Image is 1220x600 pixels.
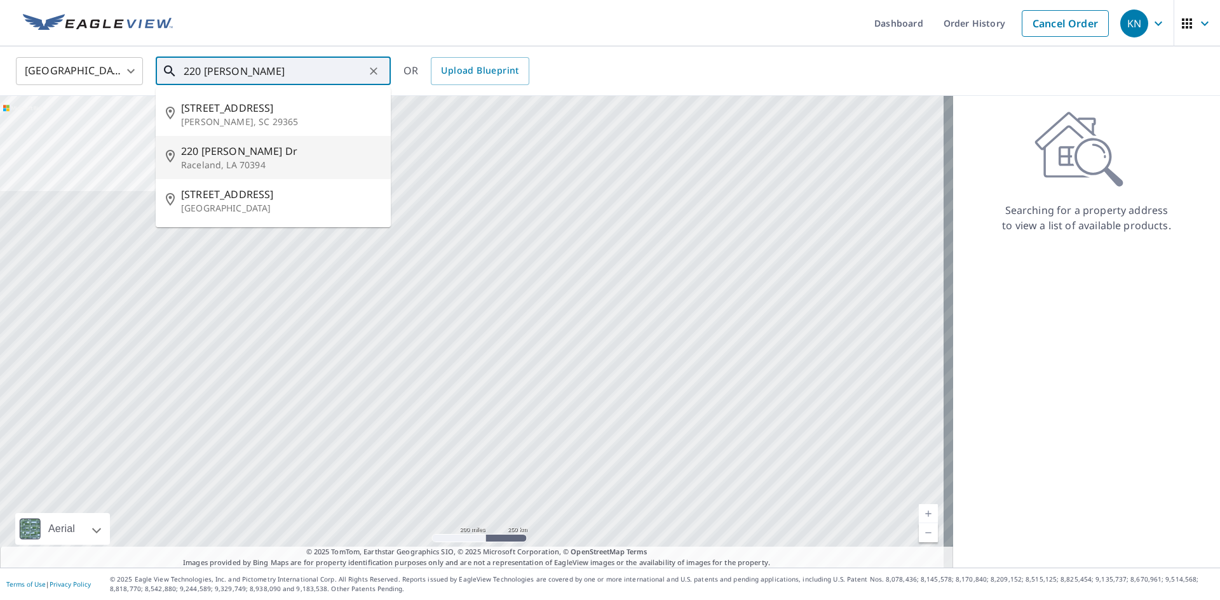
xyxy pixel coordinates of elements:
[181,143,381,159] span: 220 [PERSON_NAME] Dr
[181,202,381,215] p: [GEOGRAPHIC_DATA]
[6,580,46,589] a: Terms of Use
[441,63,518,79] span: Upload Blueprint
[919,504,938,523] a: Current Level 5, Zoom In
[181,116,381,128] p: [PERSON_NAME], SC 29365
[181,159,381,171] p: Raceland, LA 70394
[23,14,173,33] img: EV Logo
[919,523,938,542] a: Current Level 5, Zoom Out
[184,53,365,89] input: Search by address or latitude-longitude
[50,580,91,589] a: Privacy Policy
[181,100,381,116] span: [STREET_ADDRESS]
[1022,10,1109,37] a: Cancel Order
[1001,203,1172,233] p: Searching for a property address to view a list of available products.
[431,57,529,85] a: Upload Blueprint
[6,580,91,588] p: |
[1120,10,1148,37] div: KN
[15,513,110,545] div: Aerial
[403,57,529,85] div: OR
[181,187,381,202] span: [STREET_ADDRESS]
[16,53,143,89] div: [GEOGRAPHIC_DATA]
[627,547,647,556] a: Terms
[306,547,647,557] span: © 2025 TomTom, Earthstar Geographics SIO, © 2025 Microsoft Corporation, ©
[571,547,624,556] a: OpenStreetMap
[44,513,79,545] div: Aerial
[365,62,383,80] button: Clear
[110,575,1214,594] p: © 2025 Eagle View Technologies, Inc. and Pictometry International Corp. All Rights Reserved. Repo...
